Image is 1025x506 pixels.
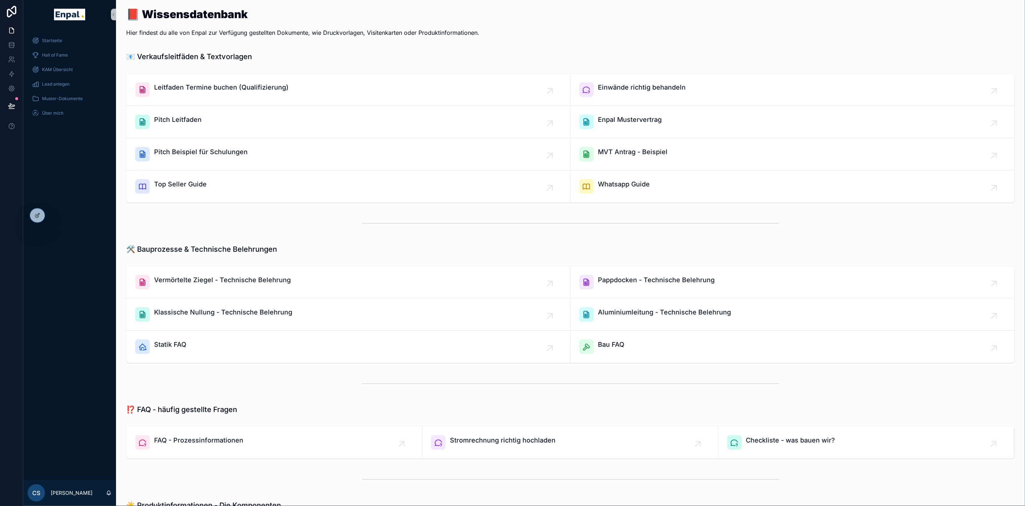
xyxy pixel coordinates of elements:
[127,170,571,202] a: Top Seller Guide
[126,9,479,20] h1: 📕 Wissensdatenbank
[598,147,668,157] span: MVT Antrag - Beispiel
[571,331,1015,363] a: Bau FAQ
[42,81,70,87] span: Lead anlegen
[422,427,718,458] a: Stromrechnung richtig hochladen
[127,299,571,331] a: Klassische Nullung - Technische Belehrung
[154,275,291,285] span: Vermörtelte Ziegel - Technische Belehrung
[126,244,277,254] h1: 🛠️ Bauprozesse & Technische Belehrungen
[51,489,92,497] p: [PERSON_NAME]
[571,266,1015,299] a: Pappdocken - Technische Belehrung
[719,427,1014,458] a: Checkliste - was bauen wir?
[127,331,571,363] a: Statik FAQ
[126,404,237,415] h1: ⁉️ FAQ - häufig gestellte Fragen
[598,307,731,317] span: Aluminiumleitung - Technische Belehrung
[28,63,112,76] a: KAM Übersicht
[126,52,252,62] h1: 📧 Verkaufsleitfäden & Textvorlagen
[598,115,662,125] span: Enpal Mustervertrag
[598,275,715,285] span: Pappdocken - Technische Belehrung
[571,106,1015,138] a: Enpal Mustervertrag
[42,67,73,73] span: KAM Übersicht
[127,106,571,138] a: Pitch Leitfaden
[42,52,68,58] span: Hall of Fame
[154,340,186,350] span: Statik FAQ
[598,82,686,92] span: Einwände richtig behandeln
[127,138,571,170] a: Pitch Beispiel für Schulungen
[571,170,1015,202] a: Whatsapp Guide
[28,107,112,120] a: Über mich
[571,138,1015,170] a: MVT Antrag - Beispiel
[127,266,571,299] a: Vermörtelte Ziegel - Technische Belehrung
[154,435,243,445] span: FAQ - Prozessinformationen
[598,340,625,350] span: Bau FAQ
[28,49,112,62] a: Hall of Fame
[154,179,207,189] span: Top Seller Guide
[746,435,835,445] span: Checkliste - was bauen wir?
[126,28,479,37] p: Hier findest du alle von Enpal zur Verfügung gestellten Dokumente, wie Druckvorlagen, Visitenkart...
[450,435,555,445] span: Stromrechnung richtig hochladen
[571,74,1015,106] a: Einwände richtig behandeln
[28,34,112,47] a: Startseite
[127,74,571,106] a: Leitfaden Termine buchen (Qualifizierung)
[571,299,1015,331] a: Aluminiumleitung - Technische Belehrung
[42,110,63,116] span: Über mich
[28,78,112,91] a: Lead anlegen
[154,115,202,125] span: Pitch Leitfaden
[23,29,116,129] div: scrollable content
[42,96,83,102] span: Muster-Dokumente
[28,92,112,105] a: Muster-Dokumente
[154,147,248,157] span: Pitch Beispiel für Schulungen
[598,179,650,189] span: Whatsapp Guide
[154,307,292,317] span: Klassische Nullung - Technische Belehrung
[154,82,289,92] span: Leitfaden Termine buchen (Qualifizierung)
[42,38,62,44] span: Startseite
[32,489,40,497] span: CS
[54,9,85,20] img: App logo
[127,427,422,458] a: FAQ - Prozessinformationen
